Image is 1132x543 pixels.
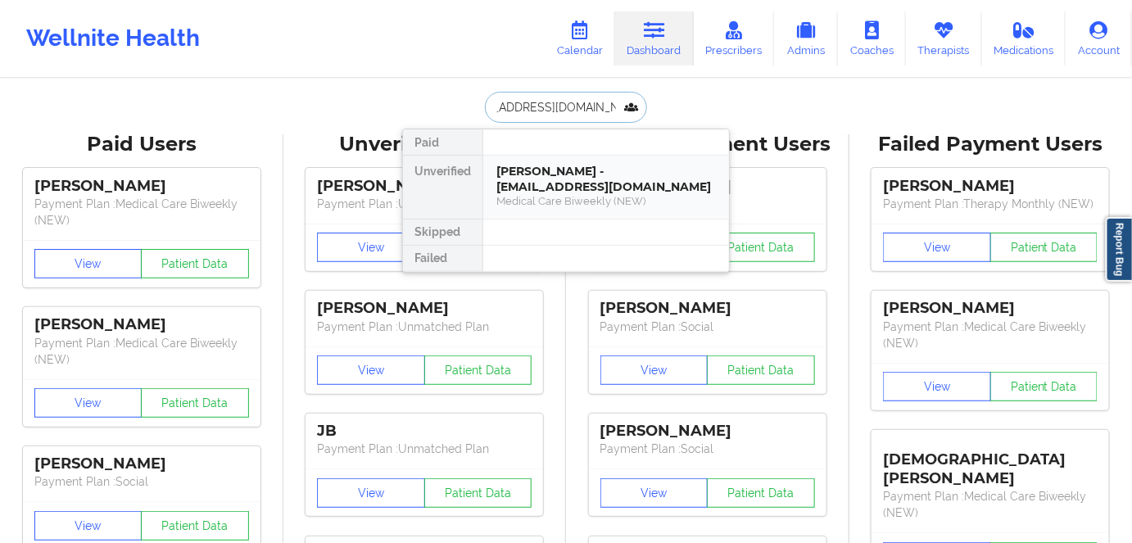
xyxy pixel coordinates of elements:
div: [PERSON_NAME] [883,177,1098,196]
button: View [600,355,709,385]
div: [PERSON_NAME] [317,177,532,196]
a: Calendar [545,11,615,66]
div: [PERSON_NAME] [883,299,1098,318]
button: View [883,233,991,262]
p: Payment Plan : Social [600,319,815,335]
a: Account [1066,11,1132,66]
button: Patient Data [424,478,532,508]
button: View [34,511,143,541]
p: Payment Plan : Medical Care Biweekly (NEW) [34,196,249,229]
button: Patient Data [990,233,1098,262]
p: Payment Plan : Medical Care Biweekly (NEW) [34,335,249,368]
p: Payment Plan : Medical Care Biweekly (NEW) [883,319,1098,351]
div: Failed [403,246,482,272]
div: [PERSON_NAME] [34,315,249,334]
p: Payment Plan : Unmatched Plan [317,441,532,457]
div: JB [317,422,532,441]
a: Dashboard [615,11,694,66]
div: [PERSON_NAME] [600,422,815,441]
p: Payment Plan : Medical Care Biweekly (NEW) [883,488,1098,521]
button: View [883,372,991,401]
a: Prescribers [694,11,775,66]
button: View [600,478,709,508]
a: Coaches [838,11,906,66]
div: Skipped [403,219,482,246]
div: Paid [403,129,482,156]
button: View [317,233,425,262]
button: View [317,355,425,385]
p: Payment Plan : Unmatched Plan [317,196,532,212]
button: View [34,249,143,278]
a: Report Bug [1106,217,1132,282]
button: Patient Data [707,233,815,262]
button: Patient Data [141,388,249,418]
button: Patient Data [707,478,815,508]
div: [PERSON_NAME] [34,177,249,196]
p: Payment Plan : Social [34,473,249,490]
div: Medical Care Biweekly (NEW) [496,194,716,208]
div: [PERSON_NAME] - [EMAIL_ADDRESS][DOMAIN_NAME] [496,164,716,194]
button: View [34,388,143,418]
div: Unverified Users [295,132,555,157]
div: [DEMOGRAPHIC_DATA][PERSON_NAME] [883,438,1098,488]
button: Patient Data [141,511,249,541]
button: Patient Data [424,355,532,385]
a: Therapists [906,11,982,66]
button: View [317,478,425,508]
div: Failed Payment Users [861,132,1121,157]
p: Payment Plan : Therapy Monthly (NEW) [883,196,1098,212]
a: Medications [982,11,1066,66]
div: [PERSON_NAME] [600,299,815,318]
div: Paid Users [11,132,272,157]
button: Patient Data [141,249,249,278]
p: Payment Plan : Unmatched Plan [317,319,532,335]
div: [PERSON_NAME] [34,455,249,473]
button: Patient Data [707,355,815,385]
a: Admins [774,11,838,66]
p: Payment Plan : Social [600,441,815,457]
button: Patient Data [990,372,1098,401]
div: [PERSON_NAME] [317,299,532,318]
div: Unverified [403,156,482,219]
